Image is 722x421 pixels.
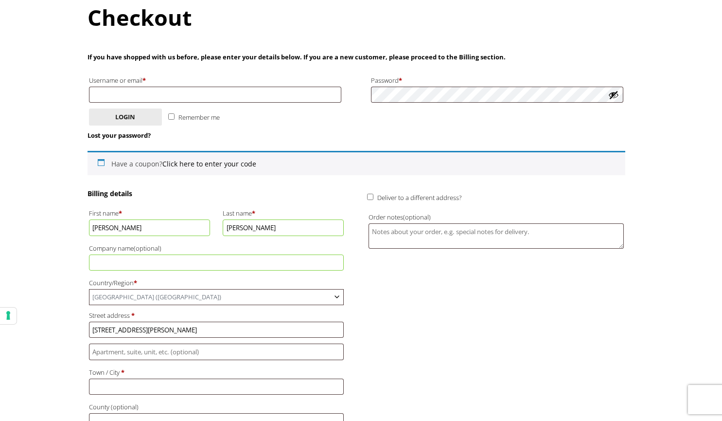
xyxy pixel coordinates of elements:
label: County [89,401,344,413]
a: Lost your password? [88,131,151,140]
label: Company name [89,242,344,255]
span: (optional) [134,244,161,253]
label: First name [89,207,211,220]
input: Apartment, suite, unit, etc. (optional) [89,344,344,360]
label: Country/Region [89,276,344,289]
p: If you have shopped with us before, please enter your details below. If you are a new customer, p... [88,52,625,63]
span: United Kingdom (UK) [89,290,344,305]
span: Country/Region [89,289,344,305]
div: Have a coupon? [88,151,625,175]
label: Username or email [89,74,342,87]
h1: Checkout [88,2,635,32]
input: Remember me [168,113,175,120]
label: Password [371,74,624,87]
button: Login [89,109,162,126]
label: Street address [89,309,344,322]
span: Remember me [178,113,220,122]
span: (optional) [403,213,431,221]
h3: Billing details [88,189,346,198]
input: House number and street name [89,322,344,338]
label: Town / City [89,366,344,379]
input: Deliver to a different address? [367,194,373,200]
span: (optional) [111,403,139,411]
label: Order notes [369,211,624,223]
button: Show password [608,90,619,100]
span: Deliver to a different address? [377,193,461,202]
a: Enter your coupon code [162,159,256,168]
label: Last name [223,207,344,220]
